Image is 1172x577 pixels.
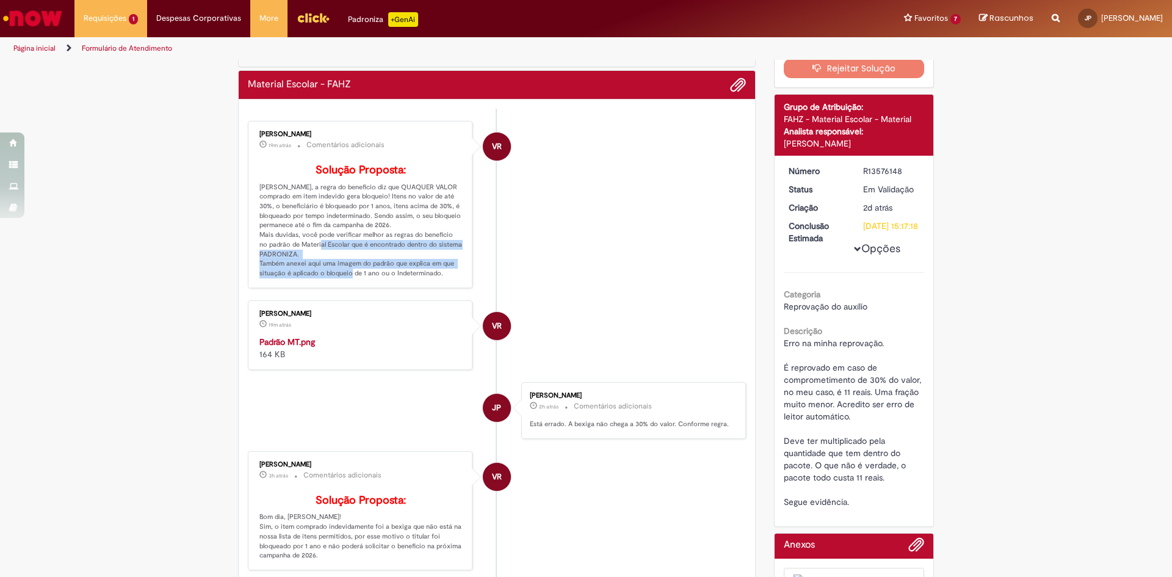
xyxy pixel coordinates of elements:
[269,472,288,479] time: 01/10/2025 08:06:25
[530,419,733,429] p: Está errado. A bexiga não chega a 30% do valor. Conforme regra.
[297,9,330,27] img: click_logo_yellow_360x200.png
[1101,13,1163,23] span: [PERSON_NAME]
[863,201,920,214] div: 29/09/2025 11:25:40
[348,12,418,27] div: Padroniza
[259,495,463,561] p: Bom dia, [PERSON_NAME]! Sim, o item comprado indevidamente foi a bexiga que não está na nossa lis...
[780,183,855,195] dt: Status
[784,301,867,312] span: Reprovação do auxílio
[316,163,406,177] b: Solução Proposta:
[82,43,172,53] a: Formulário de Atendimento
[908,537,924,559] button: Adicionar anexos
[780,220,855,244] dt: Conclusão Estimada
[259,461,463,468] div: [PERSON_NAME]
[9,37,772,60] ul: Trilhas de página
[269,321,291,328] span: 19m atrás
[306,140,385,150] small: Comentários adicionais
[989,12,1033,24] span: Rascunhos
[483,312,511,340] div: Vitoria Ramalho
[784,59,925,78] button: Rejeitar Solução
[316,493,406,507] b: Solução Proposta:
[269,142,291,149] span: 19m atrás
[84,12,126,24] span: Requisições
[269,472,288,479] span: 3h atrás
[863,220,920,232] div: [DATE] 15:17:18
[784,540,815,551] h2: Anexos
[1,6,64,31] img: ServiceNow
[539,403,559,410] time: 01/10/2025 09:05:57
[388,12,418,27] p: +GenAi
[863,202,892,213] time: 29/09/2025 11:25:40
[784,289,820,300] b: Categoria
[863,202,892,213] span: 2d atrás
[914,12,948,24] span: Favoritos
[863,183,920,195] div: Em Validação
[269,321,291,328] time: 01/10/2025 10:44:41
[259,336,463,360] div: 164 KB
[979,13,1033,24] a: Rascunhos
[483,394,511,422] div: Joao Poffo
[492,462,502,492] span: VR
[483,463,511,491] div: Vitoria Ramalho
[269,142,291,149] time: 01/10/2025 10:45:20
[248,79,351,90] h2: Material Escolar - FAHZ Histórico de tíquete
[780,201,855,214] dt: Criação
[259,12,278,24] span: More
[259,131,463,138] div: [PERSON_NAME]
[303,470,382,481] small: Comentários adicionais
[492,393,501,423] span: JP
[530,392,733,399] div: [PERSON_NAME]
[784,125,925,137] div: Analista responsável:
[574,401,652,412] small: Comentários adicionais
[780,165,855,177] dt: Número
[492,132,502,161] span: VR
[730,77,746,93] button: Adicionar anexos
[259,310,463,318] div: [PERSON_NAME]
[784,113,925,125] div: FAHZ - Material Escolar - Material
[784,137,925,150] div: [PERSON_NAME]
[259,164,463,278] p: [PERSON_NAME], a regra do beneficio diz que QUAQUER VALOR comprado em item indevido gera bloqueio...
[129,14,138,24] span: 1
[784,325,822,336] b: Descrição
[492,311,502,341] span: VR
[259,336,315,347] a: Padrão MT.png
[539,403,559,410] span: 2h atrás
[1085,14,1091,22] span: JP
[784,338,924,507] span: Erro na minha reprovação. É reprovado em caso de comprometimento de 30% do valor, no meu caso, é ...
[483,132,511,161] div: Vitoria Ramalho
[863,165,920,177] div: R13576148
[13,43,56,53] a: Página inicial
[156,12,241,24] span: Despesas Corporativas
[950,14,961,24] span: 7
[784,101,925,113] div: Grupo de Atribuição:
